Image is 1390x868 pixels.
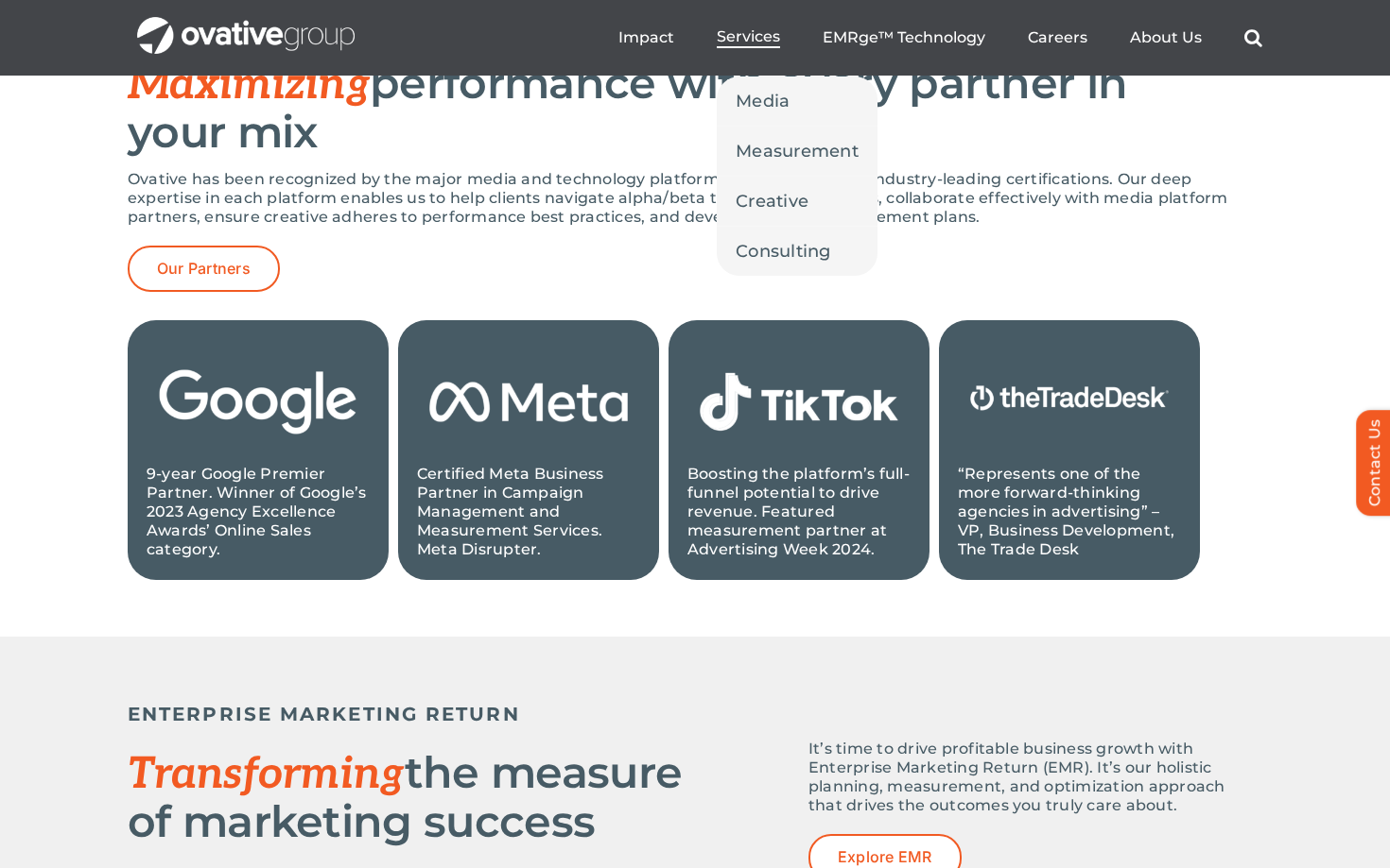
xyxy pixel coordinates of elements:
a: About Us [1130,28,1202,47]
h2: the measure of marketing success [128,749,695,845]
a: Media [717,77,877,126]
h2: performance with every partner in your mix [128,60,1262,156]
a: Consulting [717,227,877,276]
p: Boosting the platform’s full-funnel potential to drive revenue. Featured measurement partner at A... [687,465,911,559]
h5: ENTERPRISE MARKETING RETURN [128,703,1262,725]
p: Certified Meta Business Partner in Campaign Management and Measurement Services. Meta Disrupter. [417,465,640,559]
span: Services [717,27,780,46]
p: “Represents one of the more forward-thinking agencies in advertising” – VP, Business Development,... [958,465,1181,559]
a: OG_Full_horizontal_WHT [137,15,355,33]
span: Explore EMR [838,848,932,866]
span: Media [736,88,790,114]
img: 3 [417,339,640,465]
a: Search [1244,28,1262,47]
p: It’s time to drive profitable business growth with Enterprise Marketing Return (EMR). It’s our ho... [808,740,1262,815]
a: Impact [618,28,674,47]
a: EMRge™ Technology [823,28,985,47]
span: Measurement [736,138,859,164]
span: Transforming [128,748,405,801]
a: Careers [1028,28,1087,47]
nav: Menu [618,8,1262,68]
span: Maximizing [128,59,370,111]
a: Creative [717,177,877,226]
a: Our Partners [128,246,280,292]
span: Our Partners [157,260,251,278]
span: Consulting [736,238,831,264]
a: Measurement [717,127,877,176]
img: Copy of Untitled Design (1) [958,339,1181,465]
p: 9-year Google Premier Partner. Winner of Google’s 2023 Agency Excellence Awards’ Online Sales cat... [147,465,370,559]
a: Services [717,27,780,48]
span: Creative [736,188,808,214]
img: 2 [147,339,370,465]
img: 1 [687,339,911,465]
p: Ovative has been recognized by the major media and technology platforms in our space with industr... [128,170,1262,227]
